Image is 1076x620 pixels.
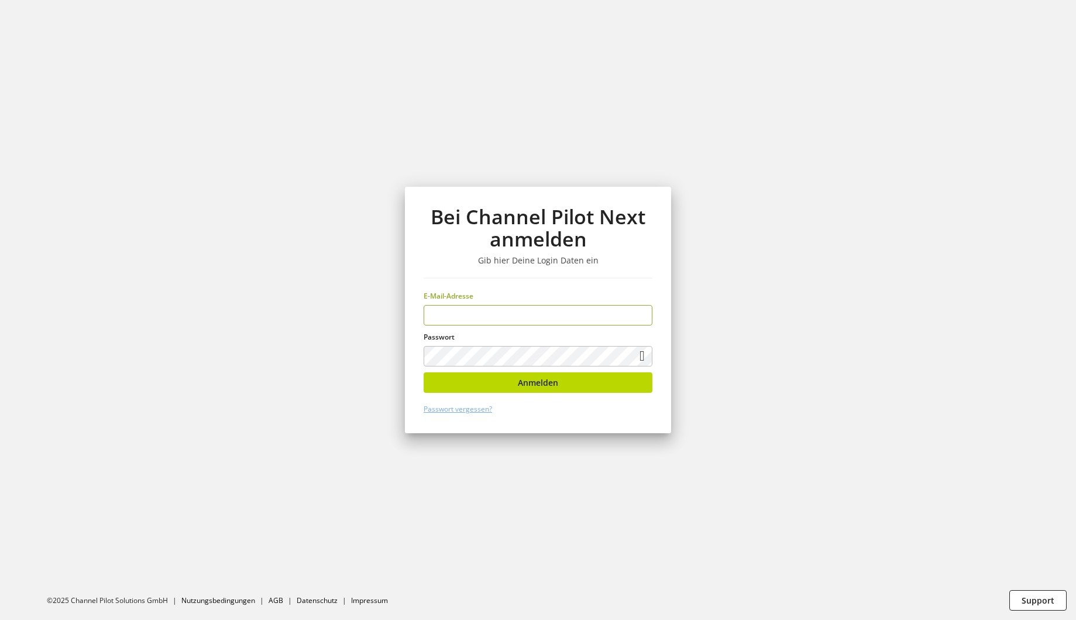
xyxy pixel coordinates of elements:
span: Support [1022,594,1054,607]
span: Passwort [424,332,455,342]
h3: Gib hier Deine Login Daten ein [424,255,652,266]
a: AGB [269,595,283,605]
button: Anmelden [424,372,652,393]
li: ©2025 Channel Pilot Solutions GmbH [47,595,181,606]
a: Impressum [351,595,388,605]
a: Datenschutz [297,595,338,605]
h1: Bei Channel Pilot Next anmelden [424,205,652,251]
a: Nutzungsbedingungen [181,595,255,605]
button: Support [1009,590,1067,611]
a: Passwort vergessen? [424,404,492,414]
span: E-Mail-Adresse [424,291,473,301]
span: Anmelden [518,376,558,389]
